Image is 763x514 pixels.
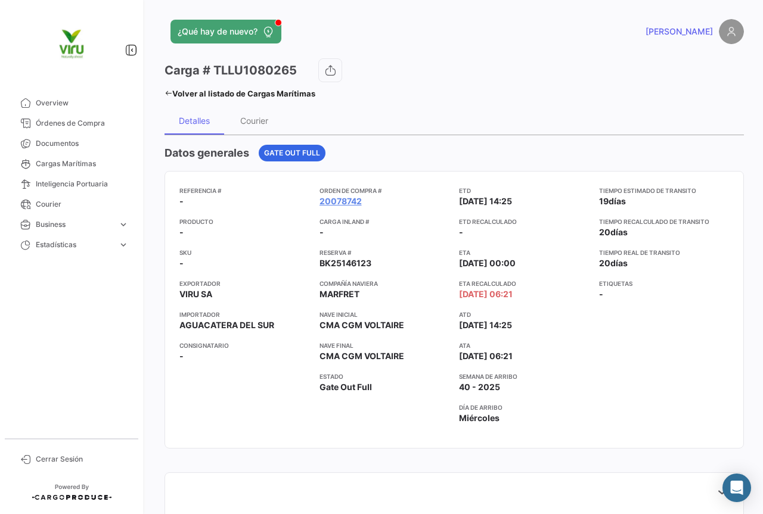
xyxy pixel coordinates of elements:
[320,226,324,238] span: -
[599,217,730,226] app-card-info-title: Tiempo recalculado de transito
[264,148,320,158] span: Gate Out Full
[10,174,134,194] a: Inteligencia Portuaria
[240,116,268,126] div: Courier
[459,227,463,237] span: -
[459,319,512,331] span: [DATE] 14:25
[320,248,450,257] app-card-info-title: Reserva #
[599,196,609,206] span: 19
[459,403,590,412] app-card-info-title: Día de Arribo
[179,116,210,126] div: Detalles
[36,179,129,189] span: Inteligencia Portuaria
[179,226,184,238] span: -
[10,133,134,154] a: Documentos
[646,26,713,38] span: [PERSON_NAME]
[36,98,129,108] span: Overview
[459,217,590,226] app-card-info-title: ETD Recalculado
[459,195,512,207] span: [DATE] 14:25
[179,350,184,362] span: -
[599,186,730,195] app-card-info-title: Tiempo estimado de transito
[459,350,513,362] span: [DATE] 06:21
[179,248,310,257] app-card-info-title: SKU
[36,239,113,250] span: Estadísticas
[36,199,129,210] span: Courier
[320,288,359,300] span: MARFRET
[320,350,404,362] span: CMA CGM VOLTAIRE
[179,341,310,350] app-card-info-title: Consignatario
[179,319,274,331] span: AGUACATERA DEL SUR
[118,239,129,250] span: expand_more
[459,248,590,257] app-card-info-title: ETA
[179,279,310,288] app-card-info-title: Exportador
[320,310,450,319] app-card-info-title: Nave inicial
[459,257,516,269] span: [DATE] 00:00
[609,196,626,206] span: días
[10,154,134,174] a: Cargas Marítimas
[722,473,751,502] div: Abrir Intercom Messenger
[320,381,372,393] span: Gate Out Full
[459,341,590,350] app-card-info-title: ATA
[599,248,730,257] app-card-info-title: Tiempo real de transito
[165,145,249,161] h4: Datos generales
[165,62,297,79] h3: Carga # TLLU1080265
[179,310,310,319] app-card-info-title: Importador
[10,194,134,214] a: Courier
[36,219,113,230] span: Business
[10,113,134,133] a: Órdenes de Compra
[170,20,281,43] button: ¿Qué hay de nuevo?
[599,288,603,300] span: -
[178,26,258,38] span: ¿Qué hay de nuevo?
[179,217,310,226] app-card-info-title: Producto
[36,158,129,169] span: Cargas Marítimas
[459,372,590,381] app-card-info-title: Semana de Arribo
[599,258,610,268] span: 20
[36,118,129,129] span: Órdenes de Compra
[320,341,450,350] app-card-info-title: Nave final
[179,186,310,195] app-card-info-title: Referencia #
[320,217,450,226] app-card-info-title: Carga inland #
[42,14,101,74] img: viru.png
[320,319,404,331] span: CMA CGM VOLTAIRE
[320,372,450,381] app-card-info-title: Estado
[459,310,590,319] app-card-info-title: ATD
[165,85,315,102] a: Volver al listado de Cargas Marítimas
[610,227,628,237] span: días
[36,454,129,465] span: Cerrar Sesión
[179,195,184,207] span: -
[36,138,129,149] span: Documentos
[459,279,590,288] app-card-info-title: ETA Recalculado
[118,219,129,230] span: expand_more
[320,195,362,207] a: 20078742
[599,279,730,288] app-card-info-title: Etiquetas
[320,186,450,195] app-card-info-title: Orden de Compra #
[599,227,610,237] span: 20
[320,279,450,288] app-card-info-title: Compañía naviera
[459,412,500,424] span: Miércoles
[179,257,184,269] span: -
[320,257,371,269] span: BK25146123
[610,258,628,268] span: días
[10,93,134,113] a: Overview
[459,288,513,300] span: [DATE] 06:21
[459,186,590,195] app-card-info-title: ETD
[179,288,212,300] span: VIRU SA
[719,19,744,44] img: placeholder-user.png
[459,381,500,393] span: 40 - 2025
